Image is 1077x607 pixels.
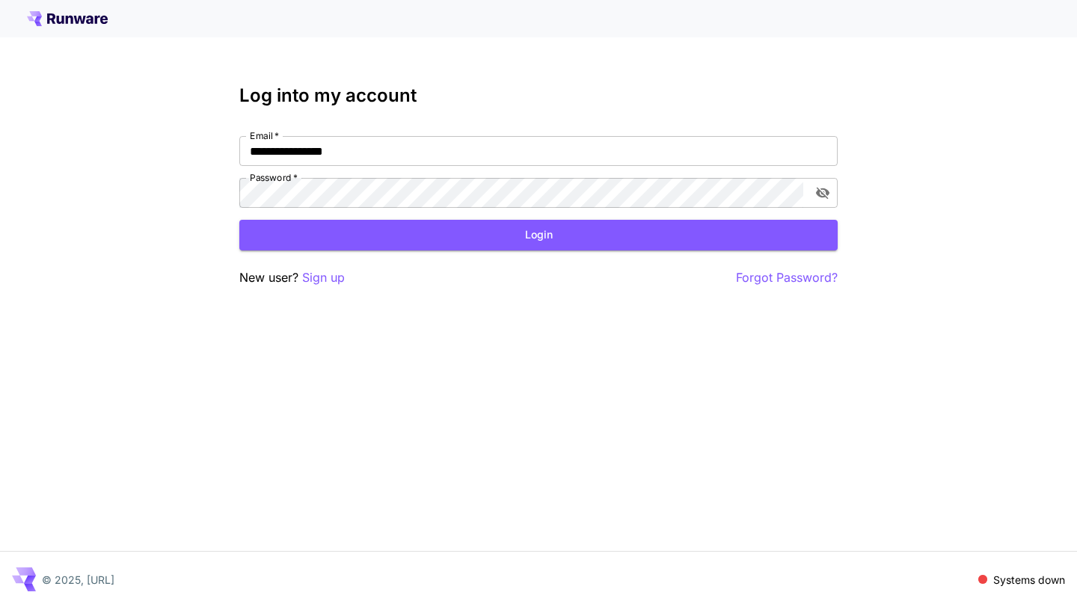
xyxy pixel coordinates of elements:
button: Login [239,220,838,250]
button: Forgot Password? [736,268,838,287]
h3: Log into my account [239,85,838,106]
p: Systems down [993,572,1065,588]
button: toggle password visibility [809,179,836,206]
label: Email [250,129,279,142]
p: © 2025, [URL] [42,572,114,588]
label: Password [250,171,298,184]
p: New user? [239,268,345,287]
button: Sign up [302,268,345,287]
